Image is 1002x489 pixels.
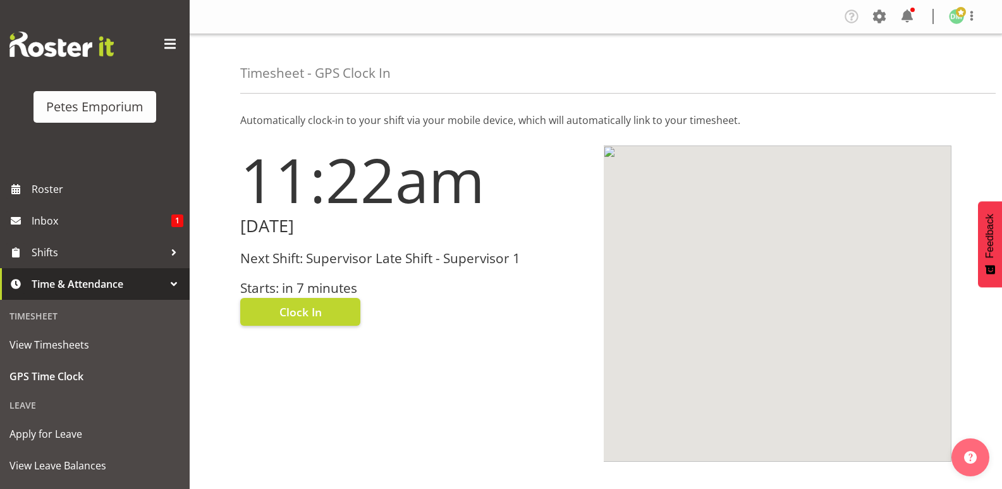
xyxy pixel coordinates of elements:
[9,424,180,443] span: Apply for Leave
[46,97,144,116] div: Petes Emporium
[32,243,164,262] span: Shifts
[9,456,180,475] span: View Leave Balances
[9,367,180,386] span: GPS Time Clock
[949,9,964,24] img: david-mcauley697.jpg
[240,251,589,266] h3: Next Shift: Supervisor Late Shift - Supervisor 1
[3,418,186,450] a: Apply for Leave
[240,113,951,128] p: Automatically clock-in to your shift via your mobile device, which will automatically link to you...
[3,392,186,418] div: Leave
[32,275,164,294] span: Time & Attendance
[3,361,186,392] a: GPS Time Clock
[978,201,1002,287] button: Feedback - Show survey
[279,304,322,320] span: Clock In
[9,32,114,57] img: Rosterit website logo
[3,450,186,481] a: View Leave Balances
[964,451,977,464] img: help-xxl-2.png
[9,335,180,354] span: View Timesheets
[240,281,589,295] h3: Starts: in 7 minutes
[171,214,183,227] span: 1
[240,216,589,236] h2: [DATE]
[240,66,391,80] h4: Timesheet - GPS Clock In
[240,298,360,326] button: Clock In
[32,211,171,230] span: Inbox
[3,303,186,329] div: Timesheet
[240,145,589,214] h1: 11:22am
[32,180,183,199] span: Roster
[3,329,186,361] a: View Timesheets
[984,214,996,258] span: Feedback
